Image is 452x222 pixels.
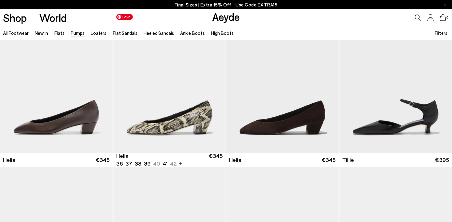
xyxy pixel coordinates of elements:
[163,160,168,167] li: 41
[125,160,132,167] li: 37
[3,156,15,164] span: Helia
[3,30,29,36] a: All Footwear
[435,30,447,36] span: Filters
[144,160,151,167] li: 39
[226,153,339,167] a: Helia €345
[116,14,133,20] span: Save
[116,152,129,160] span: Helia
[446,16,449,19] span: 0
[39,12,67,23] a: World
[175,1,278,9] p: Final Sizes | Extra 15% Off
[211,30,234,36] a: High Boots
[209,152,223,167] span: €345
[342,156,354,164] span: Tillie
[135,160,141,167] li: 38
[3,12,27,23] a: Shop
[226,11,339,153] img: Helia Suede Low-Cut Pumps
[440,14,446,21] a: 0
[212,10,240,23] a: Aeyde
[179,159,182,167] li: +
[113,11,226,153] div: 1 / 6
[113,11,226,153] a: Next slide Previous slide
[113,30,137,36] a: Flat Sandals
[322,156,335,164] span: €345
[91,30,106,36] a: Loafers
[435,156,449,164] span: €395
[229,156,241,164] span: Helia
[180,30,205,36] a: Ankle Boots
[144,30,174,36] a: Heeled Sandals
[35,30,48,36] a: New In
[116,160,175,167] ul: variant
[236,2,277,7] span: Navigate to /collections/ss25-final-sizes
[113,11,226,153] img: Helia Low-Cut Pumps
[116,160,123,167] li: 36
[96,156,109,164] span: €345
[113,153,226,167] a: Helia 36 37 38 39 40 41 42 + €345
[54,30,65,36] a: Flats
[71,30,85,36] a: Pumps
